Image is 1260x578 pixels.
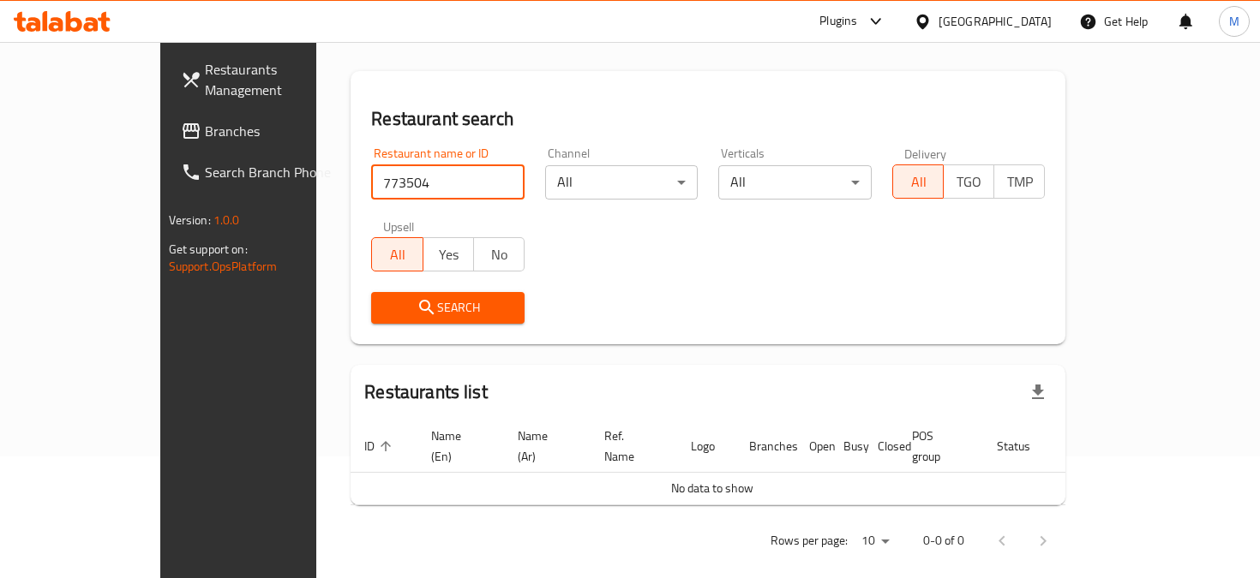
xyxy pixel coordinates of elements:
div: Export file [1017,372,1059,413]
th: Logo [677,420,735,473]
th: Busy [830,420,864,473]
span: Name (En) [431,426,483,467]
span: 1.0.0 [213,209,240,231]
th: Open [795,420,830,473]
span: No data to show [671,477,753,499]
th: Branches [735,420,795,473]
div: Plugins [819,11,857,32]
span: No [481,242,518,267]
span: Search Branch Phone [205,162,357,182]
span: Yes [430,242,467,267]
span: Search [385,297,511,319]
button: All [892,164,944,199]
button: All [371,237,423,271]
span: M [1229,12,1239,31]
span: Restaurants Management [205,59,357,100]
a: Restaurants Management [167,49,370,110]
a: Support.OpsPlatform [169,255,278,277]
label: Upsell [383,220,415,232]
th: Closed [864,420,898,473]
label: Delivery [904,147,947,159]
span: POS group [912,426,963,467]
table: enhanced table [351,420,1132,505]
span: Get support on: [169,238,248,260]
h2: Restaurant search [371,106,1045,132]
a: Branches [167,110,370,152]
span: Status [997,436,1053,456]
span: TMP [1001,170,1038,194]
h2: Restaurants list [364,379,487,405]
div: Rows per page: [855,528,896,554]
span: TGO [951,170,987,194]
p: Rows per page: [771,530,848,551]
span: All [379,242,416,267]
span: Version: [169,209,211,231]
a: Search Branch Phone [167,152,370,193]
p: 0-0 of 0 [923,530,964,551]
button: Search [371,292,525,324]
div: All [718,165,872,200]
button: Yes [423,237,474,271]
span: ID [364,436,397,456]
div: [GEOGRAPHIC_DATA] [939,12,1052,31]
span: Branches [205,121,357,141]
span: Name (Ar) [518,426,570,467]
button: TGO [943,164,994,199]
button: TMP [993,164,1045,199]
span: All [900,170,937,194]
button: No [473,237,525,271]
span: Ref. Name [604,426,657,467]
input: Search for restaurant name or ID.. [371,165,525,200]
div: All [545,165,699,200]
